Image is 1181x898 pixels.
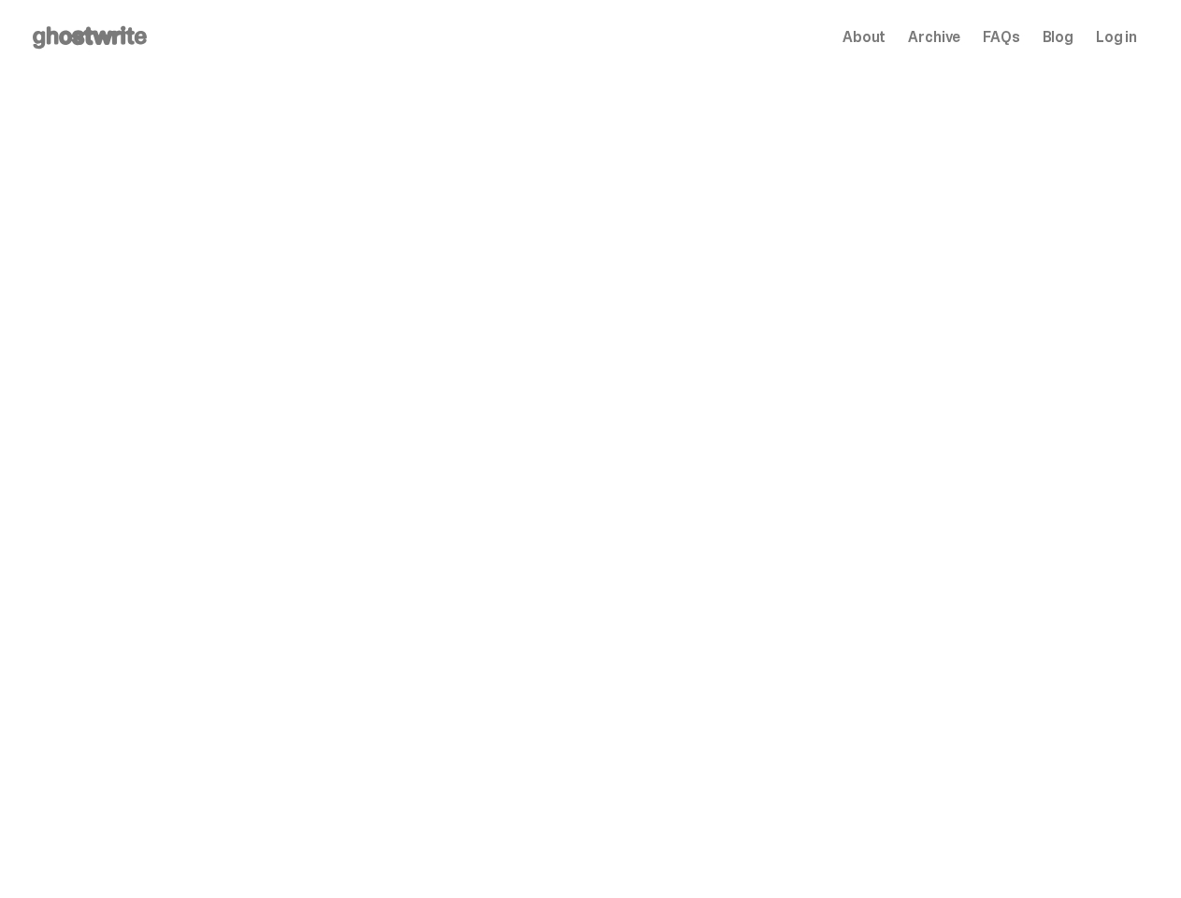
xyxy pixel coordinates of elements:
[908,30,960,45] a: Archive
[1096,30,1137,45] a: Log in
[983,30,1019,45] a: FAQs
[1043,30,1073,45] a: Blog
[843,30,886,45] a: About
